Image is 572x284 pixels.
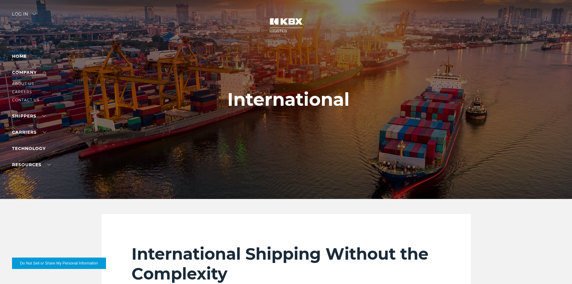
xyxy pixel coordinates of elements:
a: Technology [12,146,46,151]
a: Careers [12,90,32,94]
a: About Us [12,81,34,86]
a: RESOURCES [12,162,51,167]
img: arrow [32,13,36,15]
div: Log in [12,12,36,21]
a: SHIPPERS [12,113,46,119]
div: Widget de chat [542,255,572,284]
button: Do Not Sell or Share My Personal Information [12,258,106,269]
h2: International Shipping Without the Complexity [132,244,441,284]
a: Home [12,53,27,59]
iframe: Chat Widget [542,255,572,284]
a: Contact Us [12,98,39,102]
h1: International [227,89,350,110]
img: kbx logo [264,12,309,38]
a: Company [12,70,46,75]
a: Carriers [12,130,46,135]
